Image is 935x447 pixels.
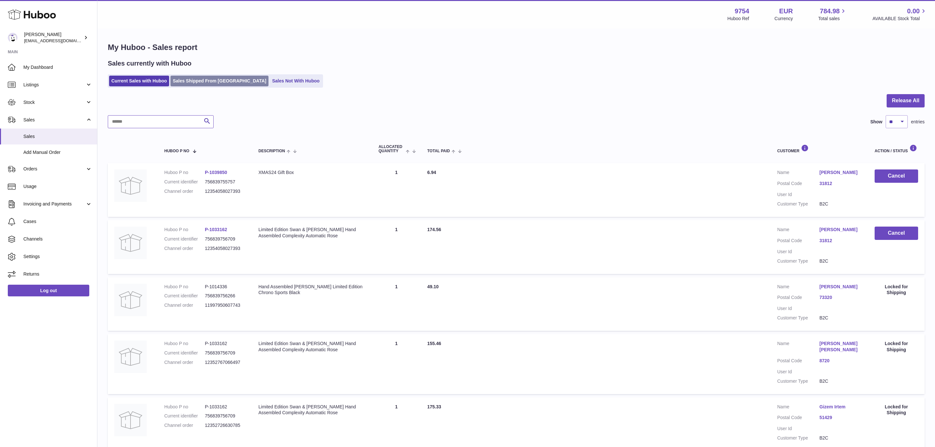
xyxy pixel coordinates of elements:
[8,285,89,296] a: Log out
[875,284,918,296] div: Locked for Shipping
[779,7,793,16] strong: EUR
[870,119,882,125] label: Show
[775,16,793,22] div: Currency
[372,163,421,217] td: 1
[819,404,862,410] a: Gizem Irtem
[8,33,18,43] img: info@fieldsluxury.london
[819,341,862,353] a: [PERSON_NAME] [PERSON_NAME]
[427,149,450,153] span: Total paid
[164,188,205,194] dt: Channel order
[875,144,918,153] div: Action / Status
[777,169,819,177] dt: Name
[108,59,192,68] h2: Sales currently with Huboo
[23,201,85,207] span: Invoicing and Payments
[258,404,366,416] div: Limited Edition Swan & [PERSON_NAME] Hand Assembled Complexity Automatic Rose
[728,16,749,22] div: Huboo Ref
[777,378,819,384] dt: Customer Type
[205,293,245,299] dd: 756839756266
[205,350,245,356] dd: 756839756709
[818,7,847,22] a: 784.98 Total sales
[23,271,92,277] span: Returns
[819,227,862,233] a: [PERSON_NAME]
[23,254,92,260] span: Settings
[427,170,436,175] span: 6.94
[819,201,862,207] dd: B2C
[109,76,169,86] a: Current Sales with Huboo
[819,169,862,176] a: [PERSON_NAME]
[23,236,92,242] span: Channels
[164,359,205,366] dt: Channel order
[819,294,862,301] a: 73320
[164,227,205,233] dt: Huboo P no
[777,435,819,441] dt: Customer Type
[777,144,862,153] div: Customer
[164,169,205,176] dt: Huboo P no
[819,358,862,364] a: 8720
[114,284,147,316] img: no-photo.jpg
[258,284,366,296] div: Hand Assembled [PERSON_NAME] Limited Edition Chrono Sports Black
[164,404,205,410] dt: Huboo P no
[818,16,847,22] span: Total sales
[23,133,92,140] span: Sales
[23,82,85,88] span: Listings
[170,76,268,86] a: Sales Shipped From [GEOGRAPHIC_DATA]
[777,305,819,312] dt: User Id
[258,227,366,239] div: Limited Edition Swan & [PERSON_NAME] Hand Assembled Complexity Automatic Rose
[23,117,85,123] span: Sales
[205,170,227,175] a: P-1039850
[23,64,92,70] span: My Dashboard
[164,422,205,428] dt: Channel order
[205,413,245,419] dd: 756839756709
[164,245,205,252] dt: Channel order
[819,180,862,187] a: 31812
[114,341,147,373] img: no-photo.jpg
[819,258,862,264] dd: B2C
[164,236,205,242] dt: Current identifier
[777,369,819,375] dt: User Id
[205,284,245,290] dd: P-1014336
[777,238,819,245] dt: Postal Code
[819,315,862,321] dd: B2C
[205,302,245,308] dd: 11997950607743
[164,284,205,290] dt: Huboo P no
[379,145,404,153] span: ALLOCATED Quantity
[205,236,245,242] dd: 756839756709
[777,341,819,354] dt: Name
[205,359,245,366] dd: 12352767066497
[777,294,819,302] dt: Postal Code
[23,183,92,190] span: Usage
[164,302,205,308] dt: Channel order
[258,169,366,176] div: XMAS24 Gift Box
[114,169,147,202] img: no-photo.jpg
[108,42,925,53] h1: My Huboo - Sales report
[258,341,366,353] div: Limited Edition Swan & [PERSON_NAME] Hand Assembled Complexity Automatic Rose
[777,227,819,234] dt: Name
[819,435,862,441] dd: B2C
[819,284,862,290] a: [PERSON_NAME]
[875,227,918,240] button: Cancel
[205,404,245,410] dd: P-1033162
[372,334,421,394] td: 1
[911,119,925,125] span: entries
[777,192,819,198] dt: User Id
[872,16,927,22] span: AVAILABLE Stock Total
[819,415,862,421] a: 51429
[777,358,819,366] dt: Postal Code
[820,7,840,16] span: 784.98
[23,149,92,155] span: Add Manual Order
[777,315,819,321] dt: Customer Type
[777,415,819,422] dt: Postal Code
[164,413,205,419] dt: Current identifier
[777,180,819,188] dt: Postal Code
[205,227,227,232] a: P-1033162
[427,404,441,409] span: 175.33
[114,227,147,259] img: no-photo.jpg
[164,350,205,356] dt: Current identifier
[372,220,421,274] td: 1
[777,201,819,207] dt: Customer Type
[23,99,85,106] span: Stock
[372,277,421,331] td: 1
[164,293,205,299] dt: Current identifier
[777,284,819,292] dt: Name
[205,341,245,347] dd: P-1033162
